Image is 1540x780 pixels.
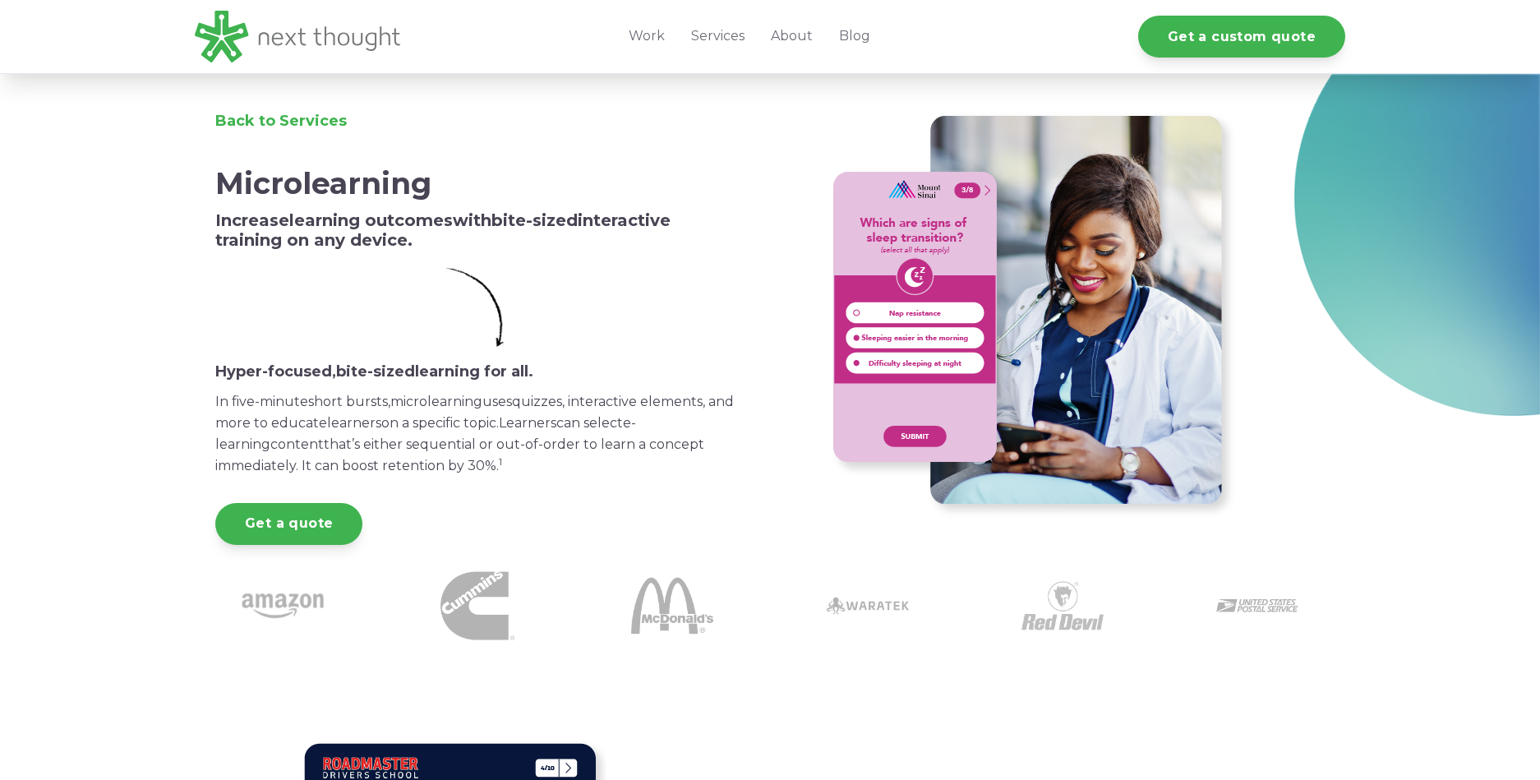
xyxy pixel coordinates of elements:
h1: Microlearning [215,167,735,201]
span: bite-sized [491,210,578,230]
p: In five-minute , uses , interactive elements, and more to educate on a specific topic. can select... [215,391,735,477]
span: short bursts [308,394,388,409]
img: Simple Arrow [446,268,504,347]
span: with [453,210,491,230]
img: USPS [1216,565,1298,647]
a: Get a quote [215,503,362,545]
span: e-learning [215,415,636,452]
img: Cummins [440,569,514,643]
h6: Hyper-focused, [215,363,735,381]
span: interactive training on any device. [215,210,671,250]
span: content [270,436,324,452]
img: MT Sinai [824,110,1235,521]
span: learning outcomes [289,210,453,230]
span: microlearning [390,394,482,409]
a: Get a custom quote [1138,16,1345,58]
img: McDonalds 1 [631,565,713,647]
img: LG - NextThought Logo [195,11,400,62]
span: quizzes [512,394,562,409]
span: bite-sized [336,362,415,381]
sup: 1 [499,455,502,468]
img: Waratek logo [827,565,909,647]
a: Back to Services [215,112,347,130]
span: Learners [499,415,556,431]
span: learning for all. [415,362,533,381]
img: amazon-1 [242,565,324,647]
span: learners [327,415,381,431]
img: Red Devil [1021,565,1104,647]
span: Increase [215,210,289,230]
